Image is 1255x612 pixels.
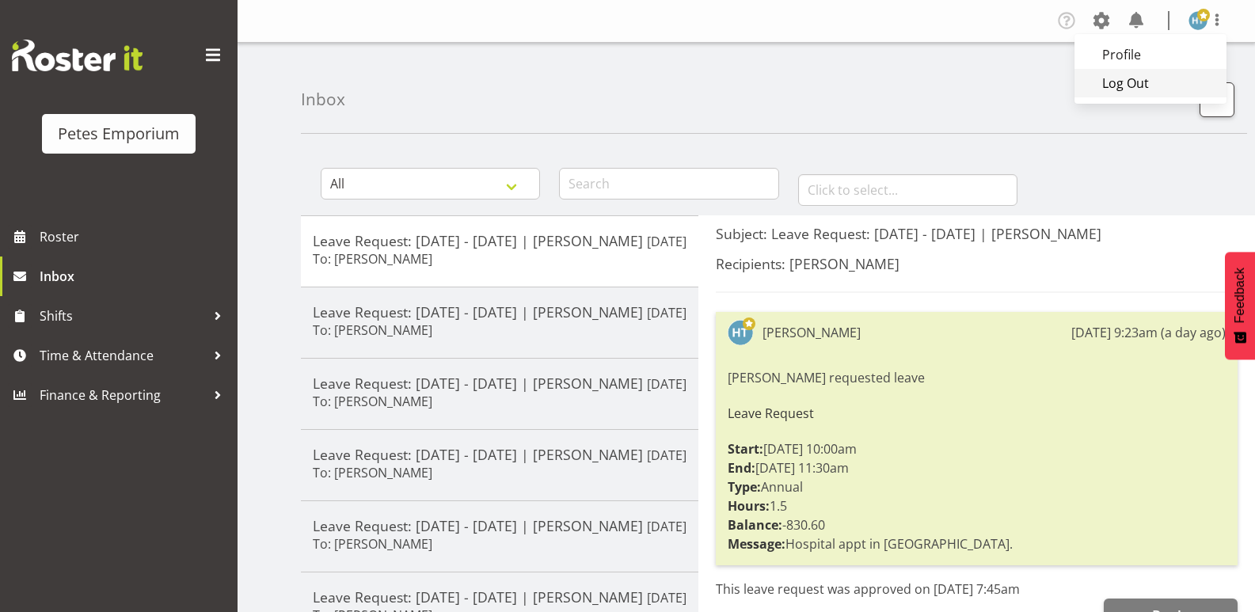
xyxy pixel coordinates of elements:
input: Click to select... [798,174,1017,206]
img: helena-tomlin701.jpg [728,320,753,345]
div: [PERSON_NAME] requested leave [DATE] 10:00am [DATE] 11:30am Annual 1.5 -830.60 Hospital appt in [... [728,364,1226,557]
h5: Leave Request: [DATE] - [DATE] | [PERSON_NAME] [313,232,686,249]
span: Time & Attendance [40,344,206,367]
button: Feedback - Show survey [1225,252,1255,359]
p: [DATE] [647,374,686,393]
span: This leave request was approved on [DATE] 7:45am [716,580,1020,598]
strong: Message: [728,535,785,553]
h6: Leave Request [728,406,1226,420]
p: [DATE] [647,303,686,322]
span: Feedback [1233,268,1247,323]
span: Inbox [40,264,230,288]
a: Log Out [1074,69,1226,97]
p: [DATE] [647,232,686,251]
strong: Type: [728,478,761,496]
h4: Inbox [301,90,345,108]
h5: Leave Request: [DATE] - [DATE] | [PERSON_NAME] [313,374,686,392]
p: [DATE] [647,517,686,536]
h6: To: [PERSON_NAME] [313,322,432,338]
img: helena-tomlin701.jpg [1188,11,1207,30]
div: Petes Emporium [58,122,180,146]
h6: To: [PERSON_NAME] [313,393,432,409]
span: Roster [40,225,230,249]
div: [PERSON_NAME] [763,323,861,342]
div: [DATE] 9:23am (a day ago) [1071,323,1226,342]
p: [DATE] [647,446,686,465]
span: Finance & Reporting [40,383,206,407]
img: Rosterit website logo [12,40,143,71]
strong: End: [728,459,755,477]
h5: Recipients: [PERSON_NAME] [716,255,1238,272]
h5: Leave Request: [DATE] - [DATE] | [PERSON_NAME] [313,588,686,606]
a: Profile [1074,40,1226,69]
span: Shifts [40,304,206,328]
h5: Leave Request: [DATE] - [DATE] | [PERSON_NAME] [313,517,686,534]
h6: To: [PERSON_NAME] [313,465,432,481]
h5: Subject: Leave Request: [DATE] - [DATE] | [PERSON_NAME] [716,225,1238,242]
h5: Leave Request: [DATE] - [DATE] | [PERSON_NAME] [313,446,686,463]
p: [DATE] [647,588,686,607]
strong: Start: [728,440,763,458]
strong: Balance: [728,516,782,534]
strong: Hours: [728,497,770,515]
h6: To: [PERSON_NAME] [313,536,432,552]
input: Search [559,168,778,200]
h5: Leave Request: [DATE] - [DATE] | [PERSON_NAME] [313,303,686,321]
h6: To: [PERSON_NAME] [313,251,432,267]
